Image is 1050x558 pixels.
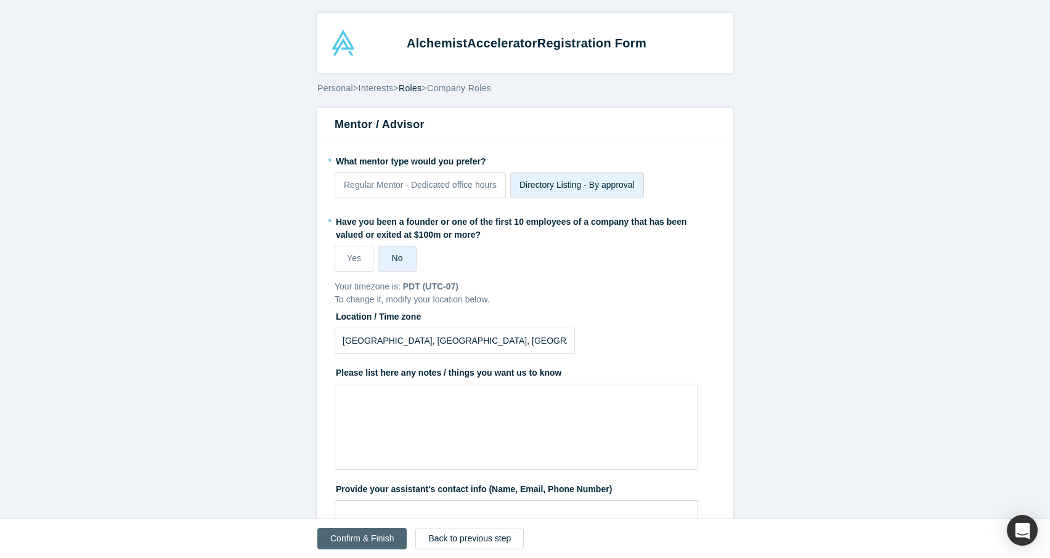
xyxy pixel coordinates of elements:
[335,151,715,168] label: What mentor type would you prefer?
[330,30,356,56] img: Alchemist Accelerator Logo
[335,280,715,306] div: Your timezone is: To change it, modify your location below.
[427,83,491,93] span: Company Roles
[317,82,733,95] div: > > >
[335,116,715,133] h3: Mentor / Advisor
[415,528,524,549] button: Back to previous step
[335,306,715,323] label: Location / Time zone
[359,83,394,93] span: Interests
[407,36,646,50] strong: Alchemist Registration Form
[403,281,458,291] b: PDT (UTC-07)
[335,384,698,470] div: rdw-wrapper
[344,180,497,190] span: Regular Mentor - Dedicated office hours
[343,504,690,525] div: rdw-editor
[519,180,635,190] span: Directory Listing - By approval
[392,253,403,263] span: No
[399,83,422,93] span: Roles
[467,36,537,50] span: Accelerator
[347,253,361,263] span: Yes
[335,211,715,241] label: Have you been a founder or one of the first 10 employees of a company that has been valued or exi...
[335,479,715,496] label: Provide your assistant's contact info (Name, Email, Phone Number)
[317,528,407,549] button: Confirm & Finish
[335,328,575,354] input: Enter a location
[335,362,715,379] label: Please list here any notes / things you want us to know
[343,388,690,408] div: rdw-editor
[317,83,353,93] span: Personal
